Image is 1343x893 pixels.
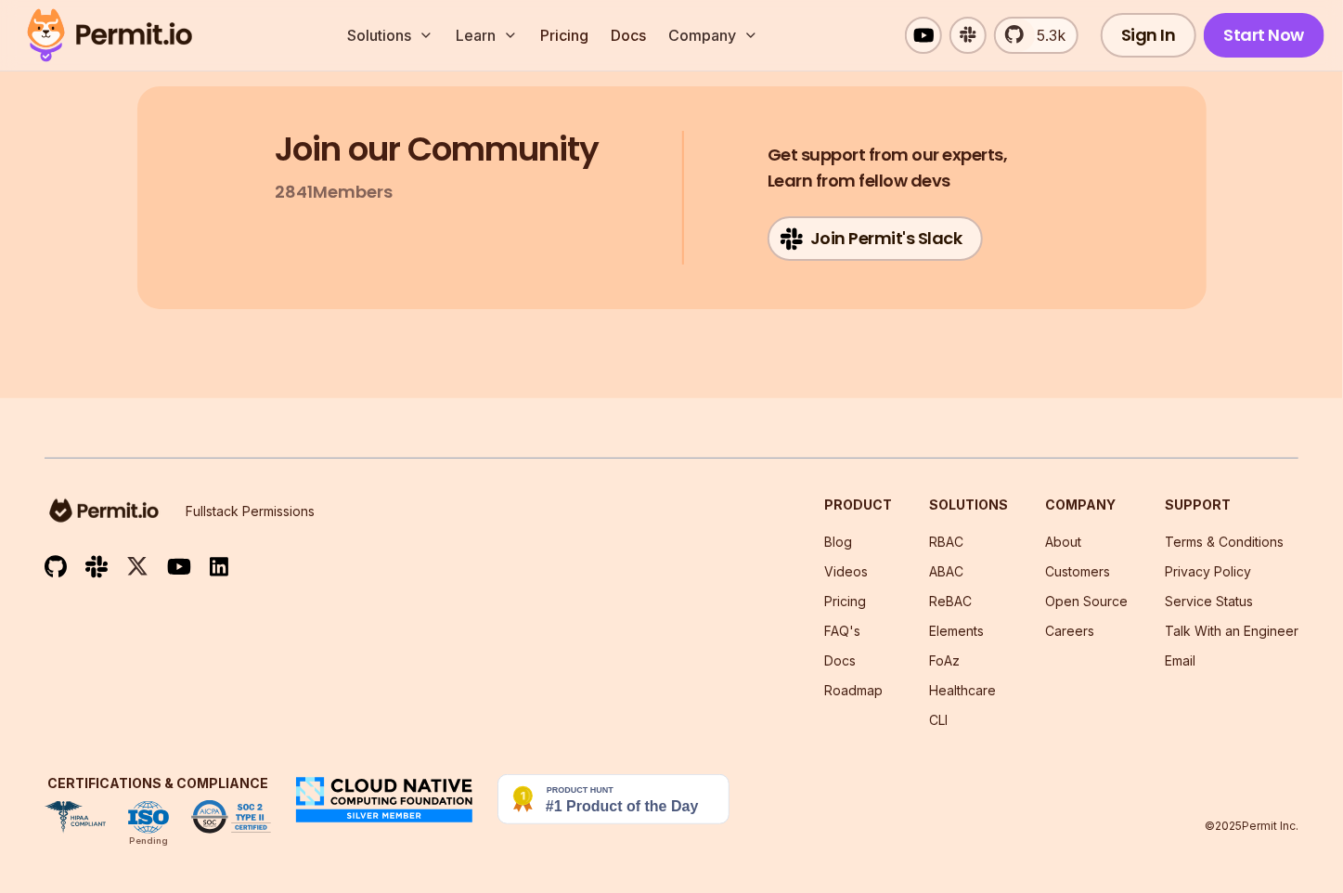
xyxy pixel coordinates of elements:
a: ABAC [929,563,963,579]
a: ReBAC [929,593,972,609]
a: RBAC [929,534,963,550]
a: FAQ's [824,623,860,639]
button: Company [661,17,766,54]
a: Healthcare [929,682,996,698]
p: Fullstack Permissions [186,502,315,521]
h3: Certifications & Compliance [45,774,271,793]
a: Privacy Policy [1165,563,1251,579]
img: slack [85,554,108,579]
a: Email [1165,653,1195,668]
h3: Product [824,496,892,514]
span: 5.3k [1026,24,1065,46]
a: Customers [1045,563,1110,579]
img: linkedin [210,556,228,577]
a: Docs [824,653,856,668]
a: Join Permit's Slack [768,216,983,261]
img: Permit.io - Never build permissions again | Product Hunt [497,774,730,824]
a: About [1045,534,1081,550]
h3: Company [1045,496,1128,514]
img: Permit logo [19,4,200,67]
img: logo [45,496,163,525]
a: Start Now [1204,13,1325,58]
a: Videos [824,563,868,579]
button: Learn [448,17,525,54]
a: Sign In [1101,13,1196,58]
a: Blog [824,534,852,550]
a: Pricing [533,17,596,54]
a: Terms & Conditions [1165,534,1284,550]
a: Elements [929,623,984,639]
img: ISO [128,801,169,835]
h4: Learn from fellow devs [768,142,1008,194]
img: HIPAA [45,801,106,835]
a: Careers [1045,623,1094,639]
p: © 2025 Permit Inc. [1205,819,1298,834]
a: FoAz [929,653,960,668]
span: Get support from our experts, [768,142,1008,168]
a: Pricing [824,593,866,609]
img: github [45,555,67,578]
a: Open Source [1045,593,1128,609]
p: 2841 Members [275,179,393,205]
a: 5.3k [994,17,1078,54]
img: twitter [126,555,149,578]
div: Pending [129,834,168,848]
a: CLI [929,712,948,728]
a: Roadmap [824,682,883,698]
a: Docs [603,17,653,54]
img: youtube [167,556,191,577]
h3: Support [1165,496,1298,514]
a: Service Status [1165,593,1253,609]
h3: Solutions [929,496,1008,514]
a: Talk With an Engineer [1165,623,1298,639]
h3: Join our Community [275,131,599,168]
img: SOC [191,800,271,834]
button: Solutions [340,17,441,54]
